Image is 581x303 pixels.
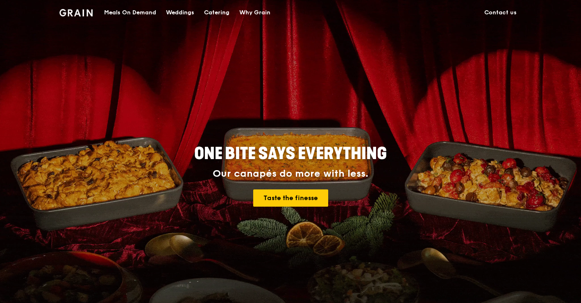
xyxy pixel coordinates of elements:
div: Meals On Demand [104,0,156,25]
a: Contact us [479,0,522,25]
span: ONE BITE SAYS EVERYTHING [194,144,387,164]
div: Weddings [166,0,194,25]
a: Why Grain [234,0,275,25]
div: Our canapés do more with less. [143,168,438,180]
a: Weddings [161,0,199,25]
div: Catering [204,0,229,25]
div: Why Grain [239,0,270,25]
a: Taste the finesse [253,189,328,207]
img: Grain [59,9,93,16]
a: Catering [199,0,234,25]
